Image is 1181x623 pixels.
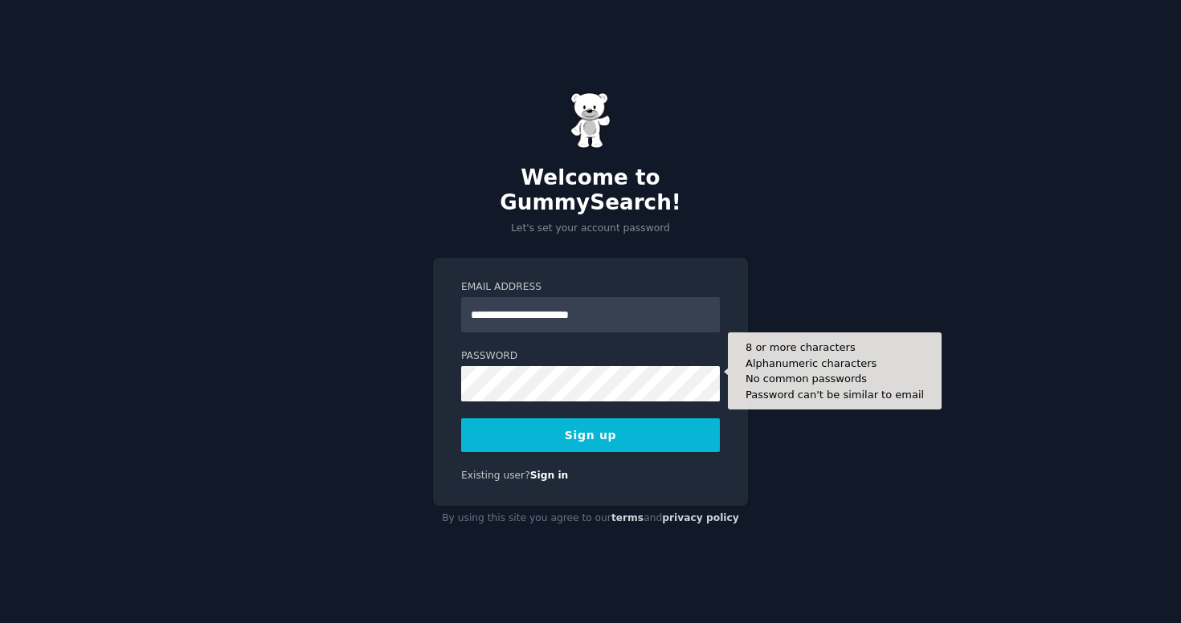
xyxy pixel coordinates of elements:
[461,418,720,452] button: Sign up
[461,349,720,364] label: Password
[662,512,739,523] a: privacy policy
[461,470,530,481] span: Existing user?
[570,92,611,149] img: Gummy Bear
[433,506,748,531] div: By using this site you agree to our and
[433,165,748,216] h2: Welcome to GummySearch!
[611,512,644,523] a: terms
[530,470,569,481] a: Sign in
[461,280,720,295] label: Email Address
[433,222,748,236] p: Let's set your account password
